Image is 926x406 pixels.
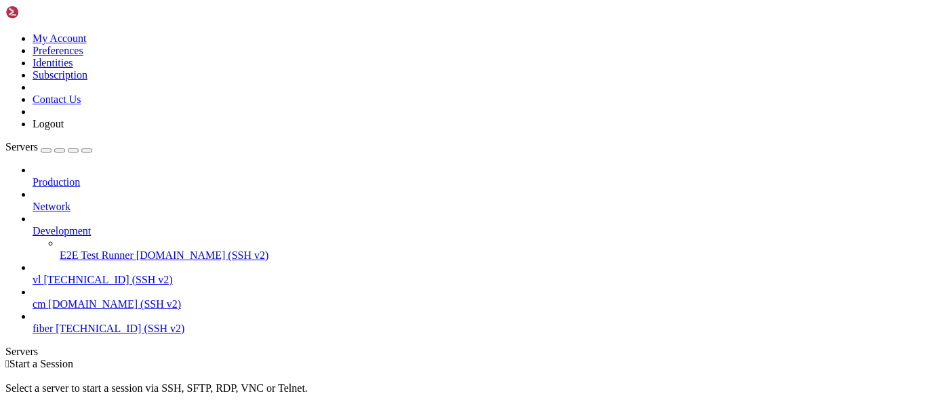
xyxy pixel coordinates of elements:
[33,94,81,105] a: Contact Us
[33,57,73,68] a: Identities
[60,249,134,261] span: E2E Test Runner
[60,249,921,262] a: E2E Test Runner [DOMAIN_NAME] (SSH v2)
[33,225,91,237] span: Development
[33,118,64,129] a: Logout
[33,188,921,213] li: Network
[33,323,921,335] a: fiber [TECHNICAL_ID] (SSH v2)
[5,358,9,369] span: 
[49,298,182,310] span: [DOMAIN_NAME] (SSH v2)
[33,33,87,44] a: My Account
[33,176,921,188] a: Production
[33,286,921,310] li: cm [DOMAIN_NAME] (SSH v2)
[33,298,921,310] a: cm [DOMAIN_NAME] (SSH v2)
[33,176,80,188] span: Production
[60,237,921,262] li: E2E Test Runner [DOMAIN_NAME] (SSH v2)
[33,201,71,212] span: Network
[33,274,41,285] span: vl
[56,323,184,334] span: [TECHNICAL_ID] (SSH v2)
[136,249,269,261] span: [DOMAIN_NAME] (SSH v2)
[33,225,921,237] a: Development
[33,310,921,335] li: fiber [TECHNICAL_ID] (SSH v2)
[33,298,46,310] span: cm
[33,213,921,262] li: Development
[5,141,38,153] span: Servers
[33,274,921,286] a: vl [TECHNICAL_ID] (SSH v2)
[5,346,921,358] div: Servers
[33,164,921,188] li: Production
[43,274,172,285] span: [TECHNICAL_ID] (SSH v2)
[5,5,83,19] img: Shellngn
[33,323,53,334] span: fiber
[33,262,921,286] li: vl [TECHNICAL_ID] (SSH v2)
[5,141,92,153] a: Servers
[9,358,73,369] span: Start a Session
[33,201,921,213] a: Network
[33,45,83,56] a: Preferences
[33,69,87,81] a: Subscription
